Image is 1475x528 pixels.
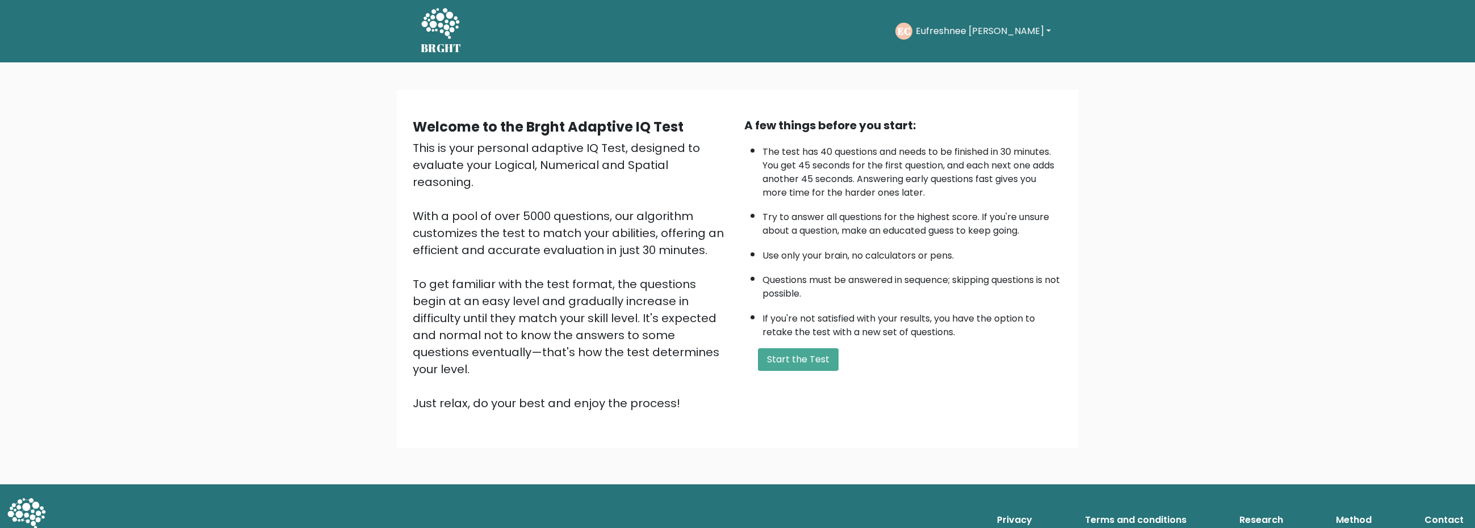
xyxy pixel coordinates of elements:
[758,348,839,371] button: Start the Test
[762,205,1062,238] li: Try to answer all questions for the highest score. If you're unsure about a question, make an edu...
[413,117,684,136] b: Welcome to the Brght Adaptive IQ Test
[421,41,462,55] h5: BRGHT
[897,24,910,37] text: EC
[762,306,1062,339] li: If you're not satisfied with your results, you have the option to retake the test with a new set ...
[744,117,1062,134] div: A few things before you start:
[912,24,1054,39] button: Eufreshnee [PERSON_NAME]
[762,243,1062,263] li: Use only your brain, no calculators or pens.
[413,140,731,412] div: This is your personal adaptive IQ Test, designed to evaluate your Logical, Numerical and Spatial ...
[762,268,1062,301] li: Questions must be answered in sequence; skipping questions is not possible.
[421,5,462,58] a: BRGHT
[762,140,1062,200] li: The test has 40 questions and needs to be finished in 30 minutes. You get 45 seconds for the firs...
